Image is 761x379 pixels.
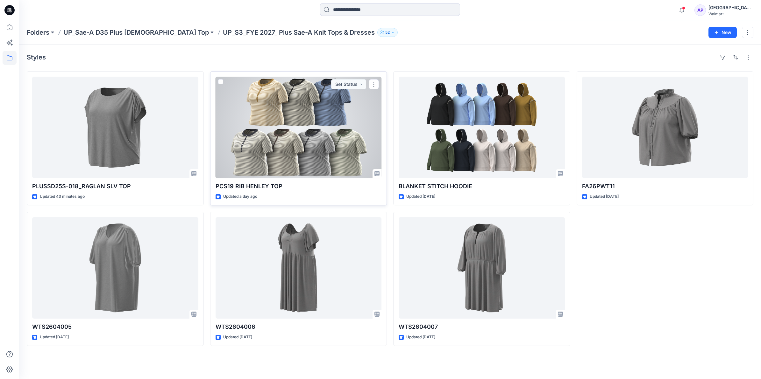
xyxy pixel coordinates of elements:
[582,182,748,191] p: FA26PWT11
[40,193,85,200] p: Updated 43 minutes ago
[406,193,435,200] p: Updated [DATE]
[63,28,209,37] a: UP_Sae-A D35 Plus [DEMOGRAPHIC_DATA] Top
[32,217,198,319] a: WTS2604005
[27,53,46,61] h4: Styles
[377,28,398,37] button: 52
[216,217,382,319] a: WTS2604006
[385,29,390,36] p: 52
[223,28,375,37] p: UP_S3_FYE 2027_ Plus Sae-A Knit Tops & Dresses
[32,322,198,331] p: WTS2604005
[582,77,748,178] a: FA26PWT11
[708,4,753,11] div: [GEOGRAPHIC_DATA]
[32,182,198,191] p: PLUSSD25S-018_RAGLAN SLV TOP
[708,27,737,38] button: New
[406,334,435,341] p: Updated [DATE]
[399,182,565,191] p: BLANKET STITCH HOODIE
[694,4,706,16] div: AP
[216,182,382,191] p: PCS19 RIB HENLEY TOP
[27,28,49,37] a: Folders
[32,77,198,178] a: PLUSSD25S-018_RAGLAN SLV TOP
[399,77,565,178] a: BLANKET STITCH HOODIE
[590,193,619,200] p: Updated [DATE]
[40,334,69,341] p: Updated [DATE]
[216,322,382,331] p: WTS2604006
[216,77,382,178] a: PCS19 RIB HENLEY TOP
[223,193,257,200] p: Updated a day ago
[399,322,565,331] p: WTS2604007
[708,11,753,16] div: Walmart
[399,217,565,319] a: WTS2604007
[223,334,252,341] p: Updated [DATE]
